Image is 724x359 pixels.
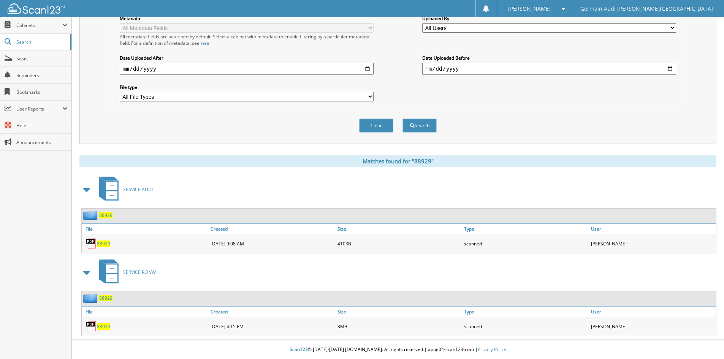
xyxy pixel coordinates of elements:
[589,307,716,317] a: User
[16,72,68,79] span: Reminders
[336,236,463,251] div: 410KB
[422,15,676,22] label: Uploaded By
[120,33,374,46] div: All metadata fields are searched by default. Select a cabinet with metadata to enable filtering b...
[8,3,65,14] img: scan123-logo-white.svg
[336,307,463,317] a: Size
[589,319,716,334] div: [PERSON_NAME]
[478,346,506,353] a: Privacy Policy
[686,323,724,359] iframe: Chat Widget
[16,122,68,129] span: Help
[86,238,97,249] img: PDF.png
[290,346,308,353] span: Scan123
[16,106,62,112] span: User Reports
[99,212,112,218] a: 88929
[209,319,336,334] div: [DATE] 4:15 PM
[16,39,67,45] span: Search
[336,224,463,234] a: Size
[16,55,68,62] span: Scan
[16,22,62,28] span: Cabinets
[79,155,716,167] div: Matches found for "88929"
[82,307,209,317] a: File
[589,236,716,251] div: [PERSON_NAME]
[16,139,68,145] span: Announcements
[336,319,463,334] div: 3MB
[422,55,676,61] label: Date Uploaded Before
[83,293,99,303] img: folder2.png
[95,174,153,204] a: SERVICE AUDI
[120,15,374,22] label: Metadata
[462,319,589,334] div: scanned
[99,295,112,301] a: 88929
[123,186,153,193] span: SERVICE AUDI
[72,340,724,359] div: © [DATE]-[DATE] [DOMAIN_NAME]. All rights reserved | appg04-scan123-com |
[200,40,209,46] a: here
[422,63,676,75] input: end
[120,55,374,61] label: Date Uploaded After
[402,119,437,133] button: Search
[83,210,99,220] img: folder2.png
[209,224,336,234] a: Created
[462,236,589,251] div: scanned
[95,257,156,287] a: SERVICE RO VW
[120,84,374,90] label: File type
[589,224,716,234] a: User
[209,236,336,251] div: [DATE] 9:08 AM
[209,307,336,317] a: Created
[462,307,589,317] a: Type
[123,269,156,275] span: SERVICE RO VW
[82,224,209,234] a: File
[16,89,68,95] span: Bookmarks
[86,321,97,332] img: PDF.png
[359,119,393,133] button: Clear
[97,240,110,247] a: 88929
[508,6,551,11] span: [PERSON_NAME]
[97,323,110,330] a: 88929
[120,63,374,75] input: start
[580,6,713,11] span: Germain Audi [PERSON_NAME][GEOGRAPHIC_DATA]
[462,224,589,234] a: Type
